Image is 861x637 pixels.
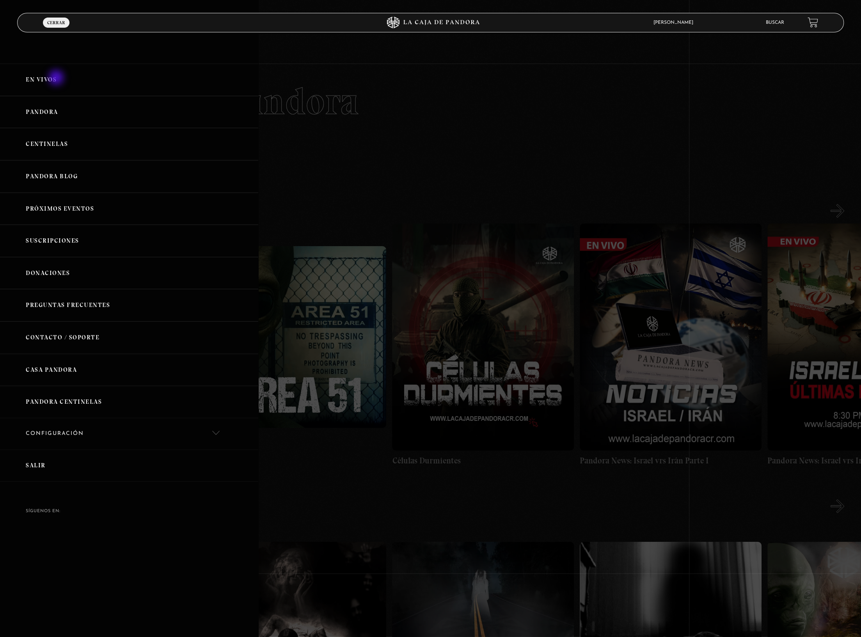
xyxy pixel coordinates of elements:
[650,20,701,25] span: [PERSON_NAME]
[47,20,65,25] span: Cerrar
[808,17,818,28] a: View your shopping cart
[50,27,63,32] span: Menu
[766,20,784,25] a: Buscar
[26,509,233,513] h4: SÍguenos en:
